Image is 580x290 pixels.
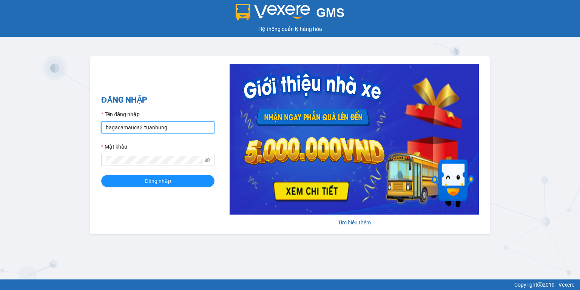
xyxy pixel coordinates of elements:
[537,282,543,287] span: copyright
[316,6,344,20] span: GMS
[101,121,214,133] input: Tên đăng nhập
[101,175,214,187] button: Đăng nhập
[101,110,140,118] label: Tên đăng nhập
[230,218,479,227] div: Tìm hiểu thêm
[236,4,310,20] img: logo 2
[145,177,171,185] span: Đăng nhập
[2,25,578,33] div: Hệ thống quản lý hàng hóa
[230,64,479,215] img: banner-0
[6,281,574,289] div: Copyright 2019 - Vexere
[205,157,210,163] span: eye-invisible
[236,11,345,17] a: GMS
[106,156,203,164] input: Mật khẩu
[101,94,214,106] h2: ĐĂNG NHẬP
[101,143,127,151] label: Mật khẩu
